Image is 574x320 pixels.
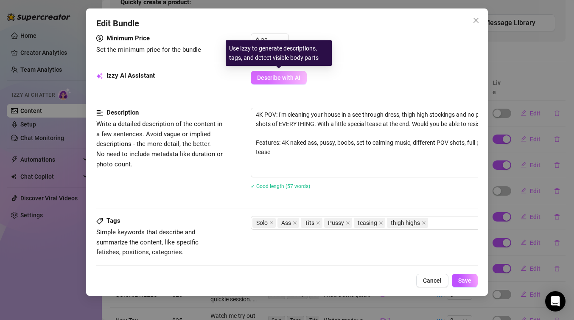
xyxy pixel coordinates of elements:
span: Tits [305,218,314,227]
div: Open Intercom Messenger [545,291,566,312]
span: close [379,221,383,225]
span: Save [458,277,471,284]
span: tag [96,218,103,225]
span: close [473,17,479,24]
span: Cancel [423,277,442,284]
span: thigh highs [387,218,428,228]
span: close [293,221,297,225]
span: close [316,221,320,225]
textarea: 4K POV: I'm cleaning your house in a see through dress, thigh high stockings and no panties. Get ... [251,108,547,177]
span: teasing [358,218,377,227]
strong: Minimum Price [106,34,150,42]
span: Ass [281,218,291,227]
span: close [422,221,426,225]
span: Set the minimum price for the bundle [96,46,201,53]
span: Pussy [328,218,344,227]
span: Ass [277,218,299,228]
span: align-left [96,108,103,118]
strong: Tags [106,217,120,225]
span: Write a detailed description of the content in a few sentences. Avoid vague or implied descriptio... [96,120,223,168]
strong: Description [106,109,139,116]
span: Simple keywords that describe and summarize the content, like specific fetishes, positions, categ... [96,228,199,256]
div: Use Izzy to generate descriptions, tags, and detect visible body parts [226,40,332,66]
span: Edit Bundle [96,17,139,30]
span: Solo [256,218,268,227]
span: Pussy [324,218,352,228]
span: Solo [252,218,276,228]
button: Save [452,274,478,287]
span: teasing [354,218,385,228]
button: Cancel [416,274,448,287]
span: thigh highs [391,218,420,227]
span: Tits [301,218,322,228]
strong: Izzy AI Assistant [106,72,155,79]
span: close [346,221,350,225]
span: Describe with AI [257,74,300,81]
button: Describe with AI [251,71,307,84]
span: Close [469,17,483,24]
span: dollar [96,34,103,44]
span: ✓ Good length (57 words) [251,183,310,189]
button: Close [469,14,483,27]
span: close [269,221,274,225]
